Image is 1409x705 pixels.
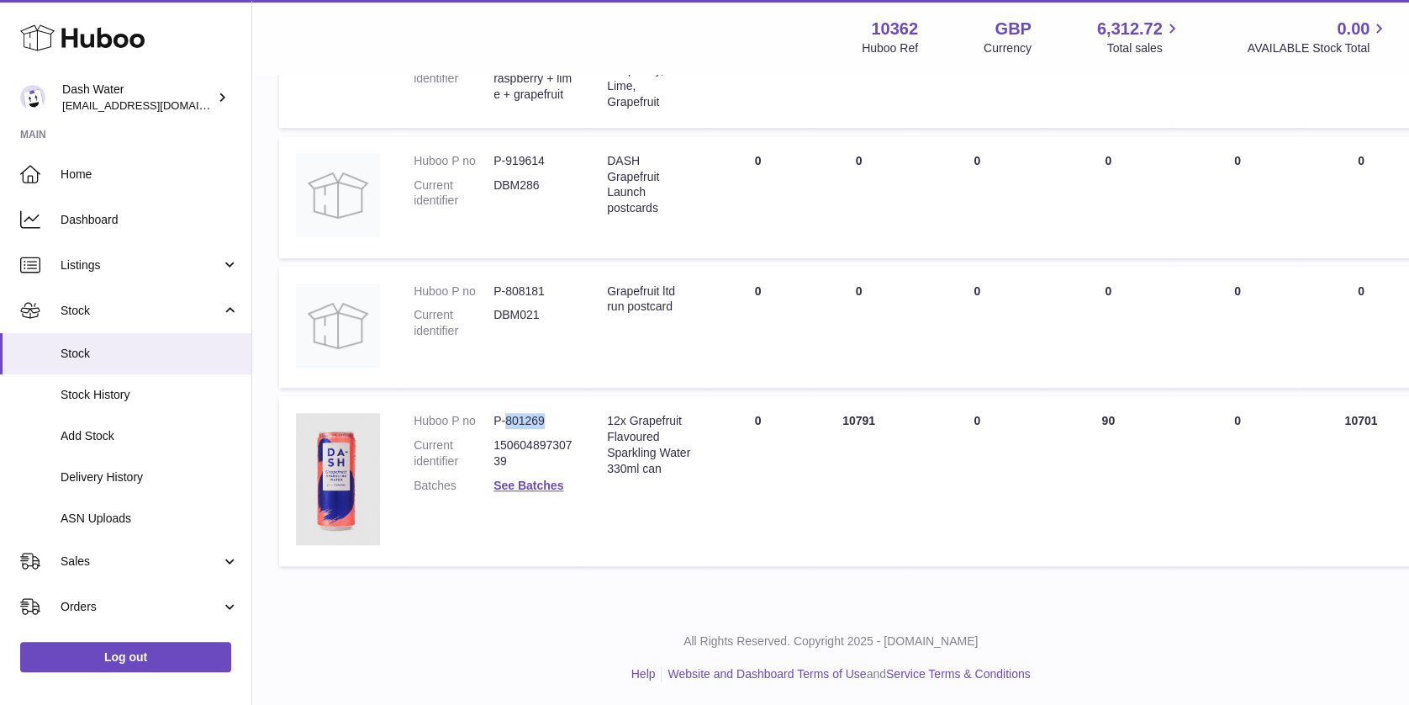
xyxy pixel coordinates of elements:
div: Huboo Ref [862,40,918,56]
dt: Current identifier [414,55,493,103]
td: 0 [909,396,1045,566]
img: product image [296,284,380,368]
img: product image [296,413,380,545]
span: Add Stock [61,428,239,444]
a: Website and Dashboard Terms of Use [668,667,866,681]
dt: Batches [414,478,493,494]
dt: Huboo P no [414,284,493,299]
td: 10791 [808,396,909,566]
dd: 3 can images, raspberry + lime + grapefruit [493,55,573,103]
td: 0 [707,267,808,389]
dt: Current identifier [414,437,493,469]
img: bea@dash-water.com [20,85,45,110]
span: Stock [61,303,221,319]
span: Total sales [1106,40,1181,56]
span: Home [61,167,239,183]
span: Delivery History [61,469,239,485]
div: Dash Water [62,82,214,114]
span: ASN Uploads [61,511,239,527]
dt: Current identifier [414,307,493,339]
img: product image [296,153,380,237]
div: Currency [984,40,1032,56]
a: Help [631,667,656,681]
strong: 10362 [871,18,918,40]
a: Log out [20,642,231,672]
dt: Current identifier [414,178,493,209]
dd: P-808181 [493,284,573,299]
td: 90 [1045,396,1171,566]
span: Stock [61,346,239,362]
td: 0 [909,267,1045,389]
a: 0.00 AVAILABLE Stock Total [1247,18,1389,56]
strong: GBP [995,18,1031,40]
a: 6,312.72 Total sales [1097,18,1182,56]
span: 0 [1234,284,1241,298]
span: 0 [1234,154,1241,167]
td: 0 [808,136,909,258]
div: 12x Grapefruit Flavoured Sparkling Water 330ml can [607,413,690,477]
div: DASH Grapefruit Launch postcards [607,153,690,217]
span: 0.00 [1337,18,1369,40]
li: and [662,666,1030,682]
td: 0 [707,396,808,566]
a: See Batches [493,479,563,492]
td: 0 [909,136,1045,258]
td: 0 [707,136,808,258]
td: 0 [808,267,909,389]
dt: Huboo P no [414,153,493,169]
dt: Huboo P no [414,413,493,429]
span: Sales [61,554,221,570]
dd: P-801269 [493,413,573,429]
dd: P-919614 [493,153,573,169]
span: Listings [61,257,221,273]
span: Stock History [61,387,239,403]
a: Service Terms & Conditions [886,667,1031,681]
td: 0 [1045,267,1171,389]
dd: DBM286 [493,178,573,209]
span: AVAILABLE Stock Total [1247,40,1389,56]
dd: 15060489730739 [493,437,573,469]
p: All Rights Reserved. Copyright 2025 - [DOMAIN_NAME] [266,633,1396,649]
td: 0 [1045,136,1171,258]
span: 6,312.72 [1097,18,1163,40]
span: Orders [61,599,221,615]
dd: DBM021 [493,307,573,339]
span: 0 [1234,414,1241,427]
span: Dashboard [61,212,239,228]
span: [EMAIL_ADDRESS][DOMAIN_NAME] [62,98,247,112]
div: Grapefruit ltd run postcard [607,284,690,315]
